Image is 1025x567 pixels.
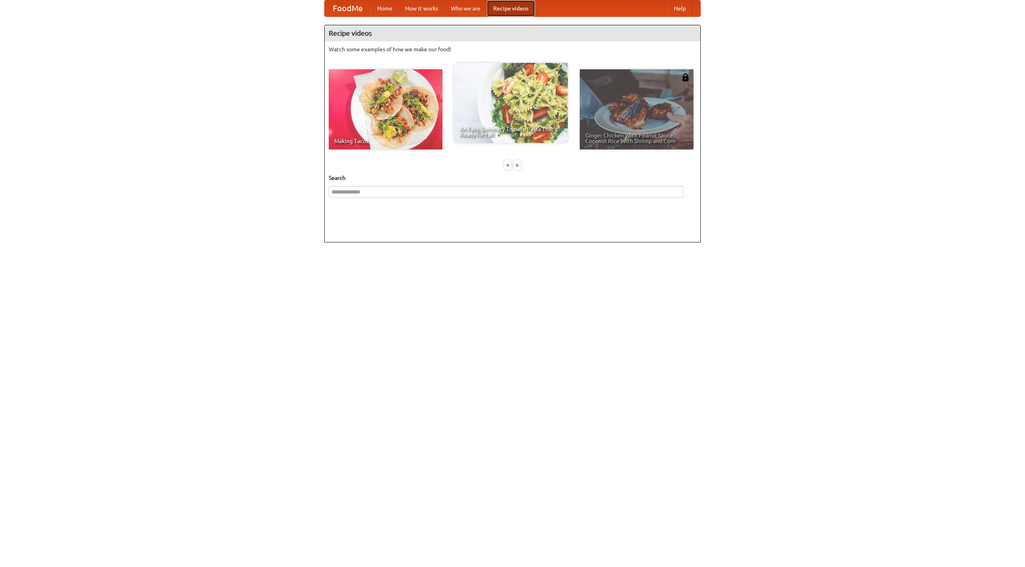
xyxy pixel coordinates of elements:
div: » [514,160,521,170]
a: Home [371,0,399,16]
p: Watch some examples of how we make our food! [329,45,696,53]
a: How it works [399,0,444,16]
span: An Easy, Summery Tomato Pasta That's Ready for Fall [460,126,562,137]
img: 483408.png [681,73,689,81]
a: Recipe videos [487,0,535,16]
a: Help [667,0,692,16]
h5: Search [329,174,696,182]
a: An Easy, Summery Tomato Pasta That's Ready for Fall [454,63,568,143]
a: FoodMe [325,0,371,16]
a: Making Tacos [329,69,442,149]
div: « [504,160,511,170]
h4: Recipe videos [325,25,700,41]
a: Who we are [444,0,487,16]
span: Making Tacos [334,138,437,144]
